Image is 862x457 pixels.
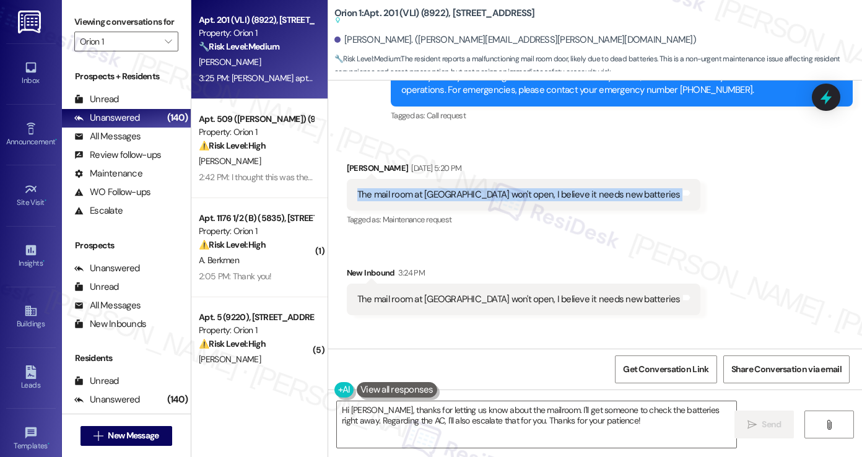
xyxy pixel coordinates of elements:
[731,363,842,376] span: Share Conversation via email
[74,130,141,143] div: All Messages
[615,355,716,383] button: Get Conversation Link
[94,431,103,441] i: 
[6,422,56,456] a: Templates •
[80,32,159,51] input: All communities
[347,211,700,228] div: Tagged as:
[623,363,708,376] span: Get Conversation Link
[824,420,834,430] i: 
[408,162,461,175] div: [DATE] 5:20 PM
[74,204,123,217] div: Escalate
[55,136,57,144] span: •
[734,411,795,438] button: Send
[18,11,43,33] img: ResiDesk Logo
[6,179,56,212] a: Site Visit •
[199,140,266,151] strong: ⚠️ Risk Level: High
[357,293,681,306] div: The mail room at [GEOGRAPHIC_DATA] won't open, I believe it needs new batteries
[401,71,833,97] div: Thank you for your message. Our offices are currently closed, but we will contact you when we res...
[6,57,56,90] a: Inbox
[74,412,141,425] div: All Messages
[334,33,696,46] div: [PERSON_NAME]. ([PERSON_NAME][EMAIL_ADDRESS][PERSON_NAME][DOMAIN_NAME])
[199,126,313,139] div: Property: Orion 1
[334,7,535,27] b: Orion 1: Apt. 201 (VLI) (8922), [STREET_ADDRESS]
[43,257,45,266] span: •
[62,352,191,365] div: Residents
[199,212,313,225] div: Apt. 1176 1/2 (B) (5835), [STREET_ADDRESS]
[6,240,56,273] a: Insights •
[199,14,313,27] div: Apt. 201 (VLI) (8922), [STREET_ADDRESS]
[199,225,313,238] div: Property: Orion 1
[383,214,452,225] span: Maintenance request
[199,354,261,365] span: [PERSON_NAME]
[164,390,191,409] div: (140)
[74,318,146,331] div: New Inbounds
[199,311,313,324] div: Apt. 5 (9220), [STREET_ADDRESS]
[199,239,266,250] strong: ⚠️ Risk Level: High
[391,107,853,124] div: Tagged as:
[199,27,313,40] div: Property: Orion 1
[74,149,161,162] div: Review follow-ups
[762,418,781,431] span: Send
[347,266,700,284] div: New Inbound
[74,186,150,199] div: WO Follow-ups
[74,375,119,388] div: Unread
[81,426,172,446] button: New Message
[395,266,425,279] div: 3:24 PM
[74,262,140,275] div: Unanswered
[747,420,757,430] i: 
[62,239,191,252] div: Prospects
[74,93,119,106] div: Unread
[74,111,140,124] div: Unanswered
[723,355,850,383] button: Share Conversation via email
[199,324,313,337] div: Property: Orion 1
[199,271,272,282] div: 2:05 PM: Thank you!
[199,113,313,126] div: Apt. 509 ([PERSON_NAME]) (9272), [STREET_ADDRESS][PERSON_NAME]
[199,41,279,52] strong: 🔧 Risk Level: Medium
[74,299,141,312] div: All Messages
[199,56,261,67] span: [PERSON_NAME]
[74,393,140,406] div: Unanswered
[199,338,266,349] strong: ⚠️ Risk Level: High
[199,255,239,266] span: A. Berkmen
[334,54,400,64] strong: 🔧 Risk Level: Medium
[6,362,56,395] a: Leads
[357,188,681,201] div: The mail room at [GEOGRAPHIC_DATA] won't open, I believe it needs new batteries
[48,440,50,448] span: •
[74,167,142,180] div: Maintenance
[165,37,172,46] i: 
[347,162,700,179] div: [PERSON_NAME]
[6,300,56,334] a: Buildings
[108,429,159,442] span: New Message
[74,281,119,294] div: Unread
[199,172,330,183] div: 2:42 PM: I thought this was the office
[427,110,466,121] span: Call request
[74,12,178,32] label: Viewing conversations for
[199,155,261,167] span: [PERSON_NAME]
[45,196,46,205] span: •
[337,401,736,448] textarea: Hi [PERSON_NAME], thanks for letting us know about the mailroom. I'll get someone to check the ba...
[62,70,191,83] div: Prospects + Residents
[334,53,862,79] span: : The resident reports a malfunctioning mail room door, likely due to dead batteries. This is a n...
[164,108,191,128] div: (140)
